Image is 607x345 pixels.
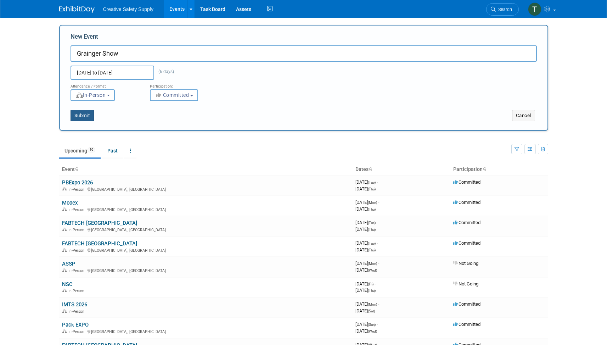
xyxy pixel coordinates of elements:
a: Upcoming10 [59,144,101,157]
span: [DATE] [355,227,376,232]
span: Committed [453,240,480,246]
span: [DATE] [355,267,377,273]
th: Event [59,163,353,176]
th: Dates [353,163,450,176]
span: - [377,179,378,185]
span: (Thu) [368,248,376,252]
a: Sort by Participation Type [483,166,486,172]
input: Start Date - End Date [71,66,154,80]
span: Not Going [453,261,478,266]
span: In-Person [68,268,86,273]
span: Committed [453,322,480,327]
span: - [378,261,379,266]
a: Search [486,3,519,16]
a: IMTS 2026 [62,301,87,308]
span: In-Person [68,207,86,212]
img: In-Person Event [62,329,67,333]
span: - [377,240,378,246]
img: ExhibitDay [59,6,95,13]
a: Sort by Start Date [369,166,372,172]
img: In-Person Event [62,248,67,252]
button: Committed [150,89,198,101]
a: Sort by Event Name [75,166,78,172]
span: - [377,322,378,327]
img: In-Person Event [62,187,67,191]
span: (Thu) [368,228,376,232]
span: 10 [88,147,95,152]
span: [DATE] [355,288,376,293]
span: (Thu) [368,207,376,211]
a: FABTECH [GEOGRAPHIC_DATA] [62,240,137,247]
span: (Tue) [368,241,376,245]
span: Committed [453,220,480,225]
div: [GEOGRAPHIC_DATA], [GEOGRAPHIC_DATA] [62,186,350,192]
span: (6 days) [154,69,174,74]
span: (Sun) [368,323,376,327]
label: New Event [71,33,98,44]
div: Participation: [150,80,219,89]
span: (Mon) [368,201,377,205]
span: [DATE] [355,200,379,205]
span: [DATE] [355,322,378,327]
span: (Sat) [368,309,375,313]
img: In-Person Event [62,268,67,272]
span: Not Going [453,281,478,286]
span: (Mon) [368,302,377,306]
button: In-Person [71,89,115,101]
span: (Fri) [368,282,373,286]
img: Thom Cheney [528,2,541,16]
span: - [375,281,376,286]
span: (Mon) [368,262,377,266]
span: In-Person [68,309,86,314]
span: - [378,200,379,205]
span: [DATE] [355,240,378,246]
a: Pack EXPO [62,322,89,328]
span: (Thu) [368,289,376,293]
img: In-Person Event [62,289,67,292]
span: In-Person [68,329,86,334]
span: - [378,301,379,307]
span: Committed [155,92,189,98]
div: [GEOGRAPHIC_DATA], [GEOGRAPHIC_DATA] [62,267,350,273]
div: [GEOGRAPHIC_DATA], [GEOGRAPHIC_DATA] [62,247,350,253]
span: (Tue) [368,180,376,184]
span: [DATE] [355,179,378,185]
span: [DATE] [355,220,378,225]
span: (Tue) [368,221,376,225]
span: [DATE] [355,281,376,286]
span: [DATE] [355,308,375,313]
span: Search [496,7,512,12]
a: Modex [62,200,78,206]
a: NSC [62,281,73,288]
span: - [377,220,378,225]
a: PBExpo 2026 [62,179,93,186]
img: In-Person Event [62,309,67,313]
span: Committed [453,200,480,205]
button: Submit [71,110,94,121]
span: Committed [453,179,480,185]
span: In-Person [75,92,106,98]
span: In-Person [68,248,86,253]
span: (Wed) [368,329,377,333]
a: Past [102,144,123,157]
span: (Thu) [368,187,376,191]
span: [DATE] [355,186,376,191]
span: In-Person [68,289,86,293]
img: In-Person Event [62,228,67,231]
th: Participation [450,163,548,176]
input: Name of Trade Show / Conference [71,45,537,62]
span: In-Person [68,228,86,232]
span: [DATE] [355,247,376,252]
div: [GEOGRAPHIC_DATA], [GEOGRAPHIC_DATA] [62,227,350,232]
span: [DATE] [355,301,379,307]
img: In-Person Event [62,207,67,211]
div: [GEOGRAPHIC_DATA], [GEOGRAPHIC_DATA] [62,206,350,212]
button: Cancel [512,110,535,121]
span: Committed [453,301,480,307]
span: Creative Safety Supply [103,6,153,12]
span: In-Person [68,187,86,192]
span: [DATE] [355,328,377,334]
span: [DATE] [355,206,376,212]
a: ASSP [62,261,75,267]
div: [GEOGRAPHIC_DATA], [GEOGRAPHIC_DATA] [62,328,350,334]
